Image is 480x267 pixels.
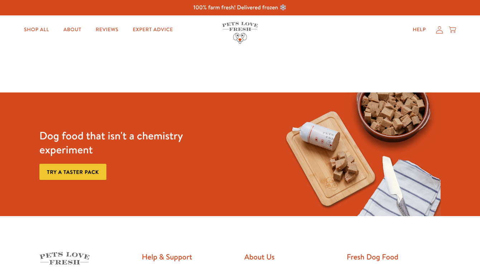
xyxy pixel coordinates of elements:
a: Expert Advice [127,23,179,37]
a: Help [407,23,432,37]
h2: Help & Support [142,252,236,262]
img: Fussy [277,92,441,216]
a: Try a taster pack [39,164,106,180]
h2: Fresh Dog Food [347,252,441,262]
h3: Dog food that isn't a chemistry experiment [39,129,203,157]
h2: About Us [244,252,338,262]
a: About [58,23,87,37]
a: Shop All [18,23,55,37]
a: Reviews [90,23,124,37]
img: Pets Love Fresh [222,22,258,44]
